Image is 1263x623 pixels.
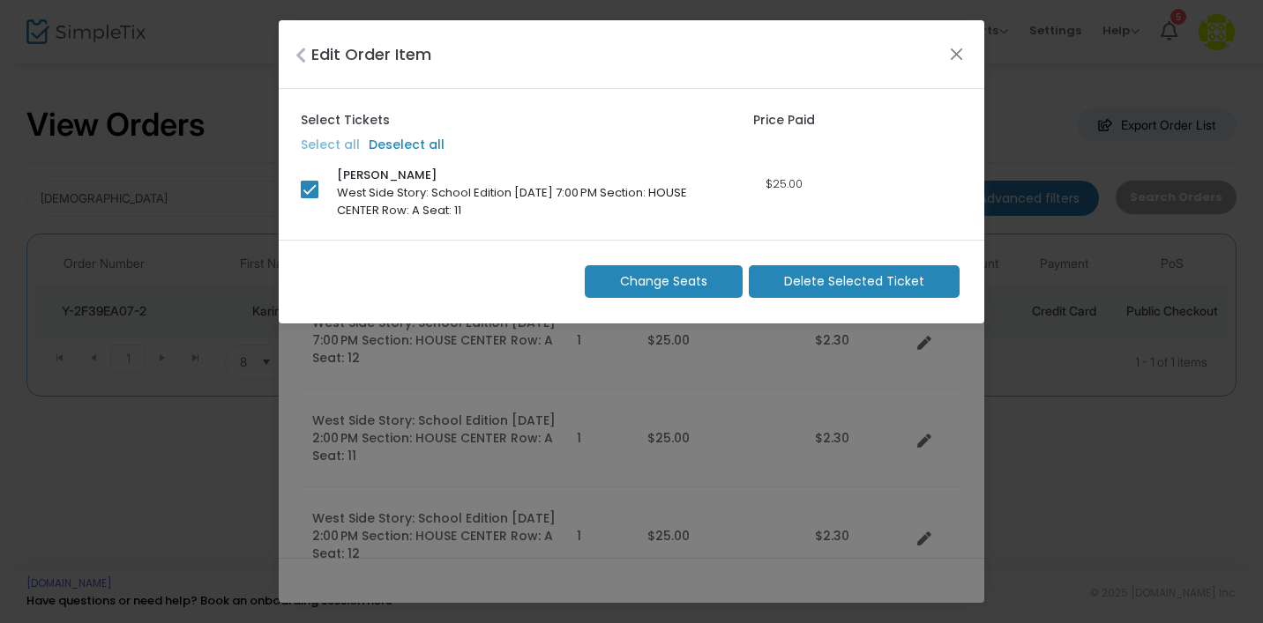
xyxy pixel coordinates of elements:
[753,111,815,130] label: Price Paid
[620,272,707,291] span: Change Seats
[730,175,838,193] div: $25.00
[311,42,431,66] h4: Edit Order Item
[301,111,390,130] label: Select Tickets
[369,136,445,154] label: Deselect all
[945,42,968,65] button: Close
[337,167,437,184] span: [PERSON_NAME]
[295,47,306,64] i: Close
[337,184,687,219] span: West Side Story: School Edition [DATE] 7:00 PM Section: HOUSE CENTER Row: A Seat: 11
[301,136,360,154] label: Select all
[784,272,924,291] span: Delete Selected Ticket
